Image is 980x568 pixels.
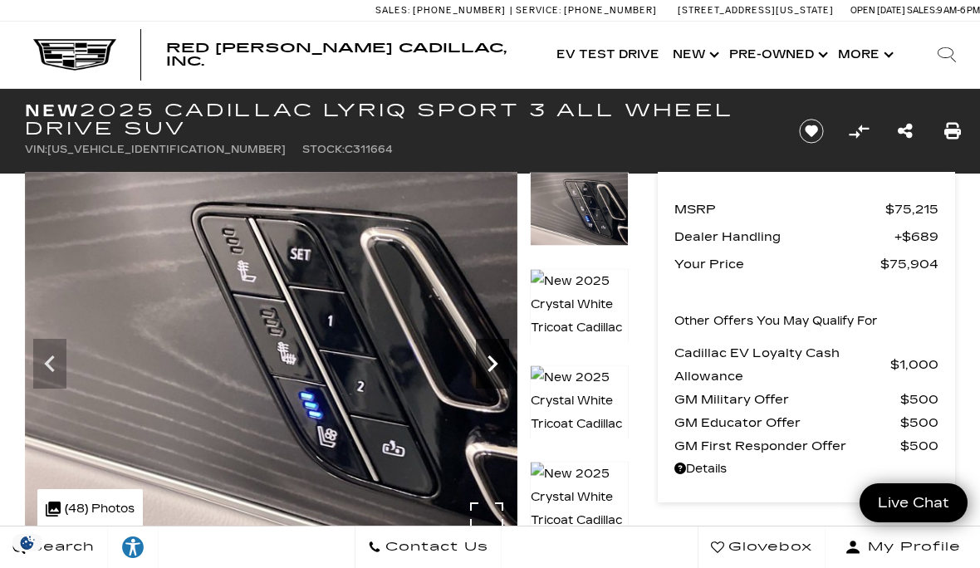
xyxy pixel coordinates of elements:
a: GM Educator Offer $500 [674,411,938,434]
a: Print this New 2025 Cadillac LYRIQ Sport 3 All Wheel Drive SUV [944,120,961,143]
span: GM Military Offer [674,388,900,411]
strong: New [25,100,80,120]
span: Open [DATE] [850,5,905,16]
button: More [831,22,897,88]
span: $75,215 [885,198,938,221]
a: New [666,22,723,88]
a: Details [674,458,938,481]
a: [STREET_ADDRESS][US_STATE] [678,5,834,16]
span: VIN: [25,144,47,155]
span: $689 [894,225,938,248]
span: $500 [900,411,938,434]
span: Red [PERSON_NAME] Cadillac, Inc. [166,40,507,69]
button: Compare Vehicle [846,119,871,144]
div: Search [914,22,980,88]
a: Service: [PHONE_NUMBER] [510,6,661,15]
span: $1,000 [890,353,938,376]
span: Cadillac EV Loyalty Cash Allowance [674,341,890,388]
h1: 2025 Cadillac LYRIQ Sport 3 All Wheel Drive SUV [25,101,772,138]
img: New 2025 Crystal White Tricoat Cadillac Sport 3 image 35 [530,172,629,246]
a: MSRP $75,215 [674,198,938,221]
div: Next [476,339,509,389]
div: Previous [33,339,66,389]
span: Your Price [674,252,880,276]
a: Contact Us [355,526,502,568]
img: Cadillac Dark Logo with Cadillac White Text [33,39,116,71]
span: $500 [900,388,938,411]
span: Contact Us [381,536,488,559]
a: Red [PERSON_NAME] Cadillac, Inc. [166,42,533,68]
span: MSRP [674,198,885,221]
a: GM First Responder Offer $500 [674,434,938,458]
a: EV Test Drive [550,22,666,88]
span: Service: [516,5,561,16]
span: Dealer Handling [674,225,894,248]
span: GM First Responder Offer [674,434,900,458]
a: Explore your accessibility options [108,526,159,568]
img: New 2025 Crystal White Tricoat Cadillac Sport 3 image 37 [530,365,629,483]
button: Save vehicle [793,118,830,144]
a: Share this New 2025 Cadillac LYRIQ Sport 3 All Wheel Drive SUV [898,120,913,143]
img: New 2025 Crystal White Tricoat Cadillac Sport 3 image 36 [530,268,629,386]
div: Privacy Settings [8,534,47,551]
a: GM Military Offer $500 [674,388,938,411]
span: 9 AM-6 PM [937,5,980,16]
span: Sales: [907,5,937,16]
div: Explore your accessibility options [108,535,158,560]
span: Glovebox [724,536,812,559]
button: Open user profile menu [826,526,980,568]
a: Cadillac EV Loyalty Cash Allowance $1,000 [674,341,938,388]
a: Dealer Handling $689 [674,225,938,248]
span: Sales: [375,5,410,16]
span: [US_VEHICLE_IDENTIFICATION_NUMBER] [47,144,286,155]
a: Your Price $75,904 [674,252,938,276]
span: Search [26,536,95,559]
a: Pre-Owned [723,22,831,88]
a: Live Chat [860,483,968,522]
span: C311664 [345,144,393,155]
span: Stock: [302,144,345,155]
div: (48) Photos [37,489,143,529]
span: Live Chat [870,493,958,512]
span: GM Educator Offer [674,411,900,434]
img: New 2025 Crystal White Tricoat Cadillac Sport 3 image 35 [25,172,517,541]
span: [PHONE_NUMBER] [564,5,657,16]
a: Sales: [PHONE_NUMBER] [375,6,510,15]
span: $500 [900,434,938,458]
span: $75,904 [880,252,938,276]
span: My Profile [861,536,961,559]
a: Glovebox [698,526,826,568]
span: [PHONE_NUMBER] [413,5,506,16]
p: Other Offers You May Qualify For [674,310,878,333]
